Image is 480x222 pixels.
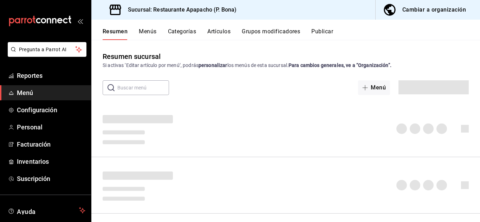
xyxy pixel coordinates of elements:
span: Ayuda [17,206,76,215]
span: Pregunta a Parrot AI [19,46,76,53]
span: Configuración [17,105,85,115]
strong: Para cambios generales, ve a “Organización”. [288,62,391,68]
button: Menús [139,28,156,40]
button: Grupos modificadores [242,28,300,40]
div: Resumen sucursal [103,51,161,62]
span: Menú [17,88,85,97]
span: Suscripción [17,174,85,183]
button: Categorías [168,28,196,40]
button: Resumen [103,28,128,40]
strong: personalizar [199,62,227,68]
span: Personal [17,122,85,132]
button: Menú [358,80,390,95]
button: Publicar [311,28,333,40]
input: Buscar menú [117,81,169,95]
div: Cambiar a organización [402,5,466,15]
span: Inventarios [17,157,85,166]
span: Reportes [17,71,85,80]
span: Facturación [17,140,85,149]
button: Pregunta a Parrot AI [8,42,86,57]
div: Si activas ‘Editar artículo por menú’, podrás los menús de esta sucursal. [103,62,469,69]
a: Pregunta a Parrot AI [5,51,86,58]
button: open_drawer_menu [77,18,83,24]
h3: Sucursal: Restaurante Apapacho (P. Bona) [122,6,236,14]
button: Artículos [207,28,231,40]
div: navigation tabs [103,28,480,40]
